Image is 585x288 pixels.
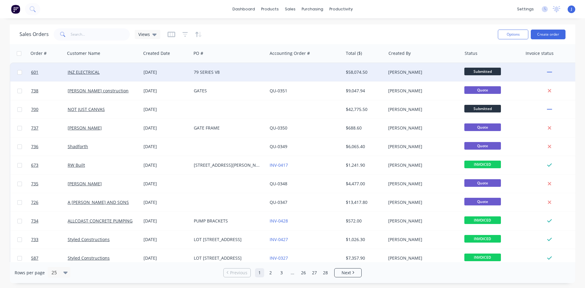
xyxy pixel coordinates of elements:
[229,5,258,14] a: dashboard
[68,125,102,131] a: [PERSON_NAME]
[270,236,288,242] a: INV-0427
[68,255,110,261] a: Styled Constructions
[388,144,456,150] div: [PERSON_NAME]
[464,105,501,112] span: Submitted
[346,88,381,94] div: $9,047.94
[346,50,362,56] div: Total ($)
[31,63,68,81] a: 601
[144,144,189,150] div: [DATE]
[346,144,381,150] div: $6,065.40
[388,125,456,131] div: [PERSON_NAME]
[68,106,105,112] a: NOT JUST CANVAS
[31,193,68,212] a: 726
[464,86,501,94] span: Quote
[464,68,501,75] span: Submitted
[288,268,297,277] a: Jump forward
[144,88,189,94] div: [DATE]
[282,5,299,14] div: sales
[138,31,150,37] span: Views
[68,88,129,94] a: [PERSON_NAME] construction
[270,199,287,205] a: QU-0347
[31,175,68,193] a: 735
[270,125,287,131] a: QU-0350
[19,31,49,37] h1: Sales Orders
[388,255,456,261] div: [PERSON_NAME]
[31,199,38,205] span: 726
[194,162,261,168] div: [STREET_ADDRESS][PERSON_NAME]. Q 4567
[31,119,68,137] a: 737
[270,181,287,187] a: QU-0348
[514,5,537,14] div: settings
[346,181,381,187] div: $4,477.00
[346,218,381,224] div: $572.00
[346,255,381,261] div: $7,357.90
[255,268,264,277] a: Page 1 is your current page
[335,270,361,276] a: Next page
[266,268,275,277] a: Page 2
[31,249,68,267] a: 587
[270,162,288,168] a: INV-0417
[388,69,456,75] div: [PERSON_NAME]
[342,270,351,276] span: Next
[144,69,189,75] div: [DATE]
[68,236,110,242] a: Styled Constructions
[31,236,38,243] span: 733
[31,137,68,156] a: 736
[144,199,189,205] div: [DATE]
[68,199,129,205] a: A [PERSON_NAME] AND SONS
[194,125,261,131] div: GATE FRAME
[465,50,477,56] div: Status
[193,50,203,56] div: PO #
[31,106,38,112] span: 700
[31,218,38,224] span: 734
[571,6,572,12] span: J
[31,156,68,174] a: 673
[326,5,356,14] div: productivity
[464,179,501,187] span: Quote
[31,82,68,100] a: 738
[221,268,364,277] ul: Pagination
[144,255,189,261] div: [DATE]
[68,162,85,168] a: RW Built
[464,216,501,224] span: INVOICED
[30,50,47,56] div: Order #
[346,236,381,243] div: $1,026.30
[194,236,261,243] div: LOT [STREET_ADDRESS]
[68,218,133,224] a: ALLCOAST CONCRETE PUMPING
[388,236,456,243] div: [PERSON_NAME]
[67,50,100,56] div: Customer Name
[321,268,330,277] a: Page 28
[299,5,326,14] div: purchasing
[11,5,20,14] img: Factory
[68,181,102,187] a: [PERSON_NAME]
[31,212,68,230] a: 734
[31,255,38,261] span: 587
[144,106,189,112] div: [DATE]
[388,50,411,56] div: Created By
[464,142,501,150] span: Quote
[31,125,38,131] span: 737
[464,235,501,243] span: INVOICED
[270,144,287,149] a: QU-0349
[388,162,456,168] div: [PERSON_NAME]
[346,69,381,75] div: $58,074.50
[144,125,189,131] div: [DATE]
[388,181,456,187] div: [PERSON_NAME]
[31,181,38,187] span: 735
[270,255,288,261] a: INV-0327
[531,30,565,39] button: Create order
[258,5,282,14] div: products
[194,88,261,94] div: GATES
[464,254,501,261] span: INVOICED
[31,230,68,249] a: 733
[68,144,88,149] a: Shadforth
[388,218,456,224] div: [PERSON_NAME]
[224,270,250,276] a: Previous page
[464,198,501,205] span: Quote
[15,270,45,276] span: Rows per page
[310,268,319,277] a: Page 27
[388,88,456,94] div: [PERSON_NAME]
[464,123,501,131] span: Quote
[194,218,261,224] div: PUMP BRACKETS
[299,268,308,277] a: Page 26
